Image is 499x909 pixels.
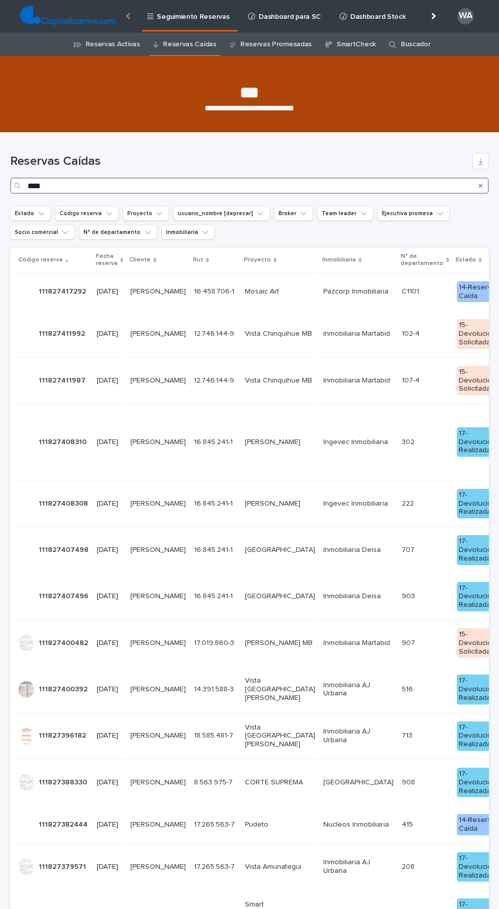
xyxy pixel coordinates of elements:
[322,254,356,266] p: Inmobiliaria
[377,206,450,221] button: Ejecutiva promesa
[194,285,236,296] p: 16.458.706-1
[245,500,315,508] p: [PERSON_NAME]
[97,287,122,296] p: [DATE]
[323,287,394,296] p: Pazcorp Inmobiliaria
[245,592,315,601] p: [GEOGRAPHIC_DATA]
[97,685,122,694] p: [DATE]
[18,254,63,266] p: Código reserva
[39,683,90,694] p: 111827400392
[402,328,422,338] p: 102-4
[130,683,188,694] p: Marcos Wener
[130,328,188,338] p: ISAAC ISMAEL CORONADO JARA
[161,225,215,240] button: Inmobiliaria
[194,544,235,554] p: 16.845.241-1
[245,376,315,385] p: Vista Chinquihue MB
[39,328,87,338] p: 111827411992
[323,858,394,875] p: Inmobiliaria AJ Urbana
[130,285,188,296] p: Angel Rodrigo Martinez Barrios
[402,590,417,601] p: 903
[194,637,236,648] p: 17.019.860-3
[39,818,90,829] p: 111827382444
[97,778,122,787] p: [DATE]
[245,863,315,871] p: Vista Amunategui
[245,546,315,554] p: [GEOGRAPHIC_DATA]
[194,729,235,740] p: 18.585.481-7
[39,776,89,787] p: 111827388330
[194,818,237,829] p: 17.265.563-7
[402,544,417,554] p: 707
[129,254,151,266] p: Cliente
[457,535,498,565] div: 17-Devolución Realizada
[10,206,51,221] button: Estado
[130,544,188,554] p: MARTA ANDREA AYENAO FAÚNDEZ
[457,628,498,658] div: 15-Devolución Solicitada
[323,592,394,601] p: Inmobiliaria Deisa
[457,814,498,835] div: 14-Reserva Caída
[194,861,237,871] p: 17.265.563-7
[39,637,90,648] p: 111827400482
[55,206,119,221] button: Código reserva
[194,374,236,385] p: 12.746.144-9
[97,500,122,508] p: [DATE]
[173,206,270,221] button: usuario_nombre [deprecar]
[130,776,188,787] p: Hector Engelbert Zarate Martinez
[97,376,122,385] p: [DATE]
[130,374,188,385] p: ISAAC ISMAEL CORONADO JARA
[457,281,498,303] div: 14-Reserva Caída
[323,330,394,338] p: Inmobiliaria Martabid
[130,436,188,447] p: MARTA ANDREA AYENAO FAÚNDEZ
[194,590,235,601] p: 16.845.241-1
[10,154,468,169] h1: Reservas Caídas
[457,319,498,348] div: 15-Devolución Solicitada
[130,590,188,601] p: MARTA ANDREA AYENAO FAÚNDEZ
[39,497,90,508] p: 111827408308
[194,497,235,508] p: 16.845.241-1
[194,683,236,694] p: 14.391.588-3
[402,285,421,296] p: C1101
[323,681,394,698] p: Inmobiliaria AJ Urbana
[245,778,315,787] p: CORTE SUPREMA
[97,639,122,648] p: [DATE]
[163,33,216,56] a: Reservas Caídas
[97,438,122,447] p: [DATE]
[39,544,91,554] p: 111827407498
[194,436,235,447] p: 16.845.241-1
[10,225,75,240] button: Socio comercial
[130,861,188,871] p: [PERSON_NAME]
[274,206,313,221] button: Broker
[401,33,431,56] a: Buscador
[97,546,122,554] p: [DATE]
[323,376,394,385] p: Inmobiliaria Martabid
[123,206,169,221] button: Proyecto
[457,675,498,704] div: 17-Devolución Realizada
[457,768,498,797] div: 17-Devolución Realizada
[323,727,394,745] p: Inmobiliaria AJ Urbana
[402,374,422,385] p: 107-4
[39,729,88,740] p: 111827396182
[402,436,417,447] p: 302
[244,254,271,266] p: Proyecto
[193,254,203,266] p: Rut
[39,436,89,447] p: 111827408310
[10,178,489,194] input: Search
[323,500,394,508] p: Ingevec Inmobiliaria
[456,254,476,266] p: Estado
[323,438,394,447] p: Ingevec Inmobiliaria
[39,285,88,296] p: 111827417292
[245,287,315,296] p: Mosaic Art
[323,820,394,829] p: Nucleos Inmobiliaria
[97,592,122,601] p: [DATE]
[245,820,315,829] p: Pudeto
[245,677,315,702] p: Vista [GEOGRAPHIC_DATA][PERSON_NAME]
[97,330,122,338] p: [DATE]
[457,366,498,395] div: 15-Devolución Solicitada
[402,818,415,829] p: 415
[401,251,443,270] p: N° de departamento
[130,637,188,648] p: Camilo Espinoza
[194,776,235,787] p: 8.563.975-7
[337,33,376,56] a: SmartCheck
[323,546,394,554] p: Inmobiliaria Deisa
[39,590,91,601] p: 111827407496
[317,206,373,221] button: Team leader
